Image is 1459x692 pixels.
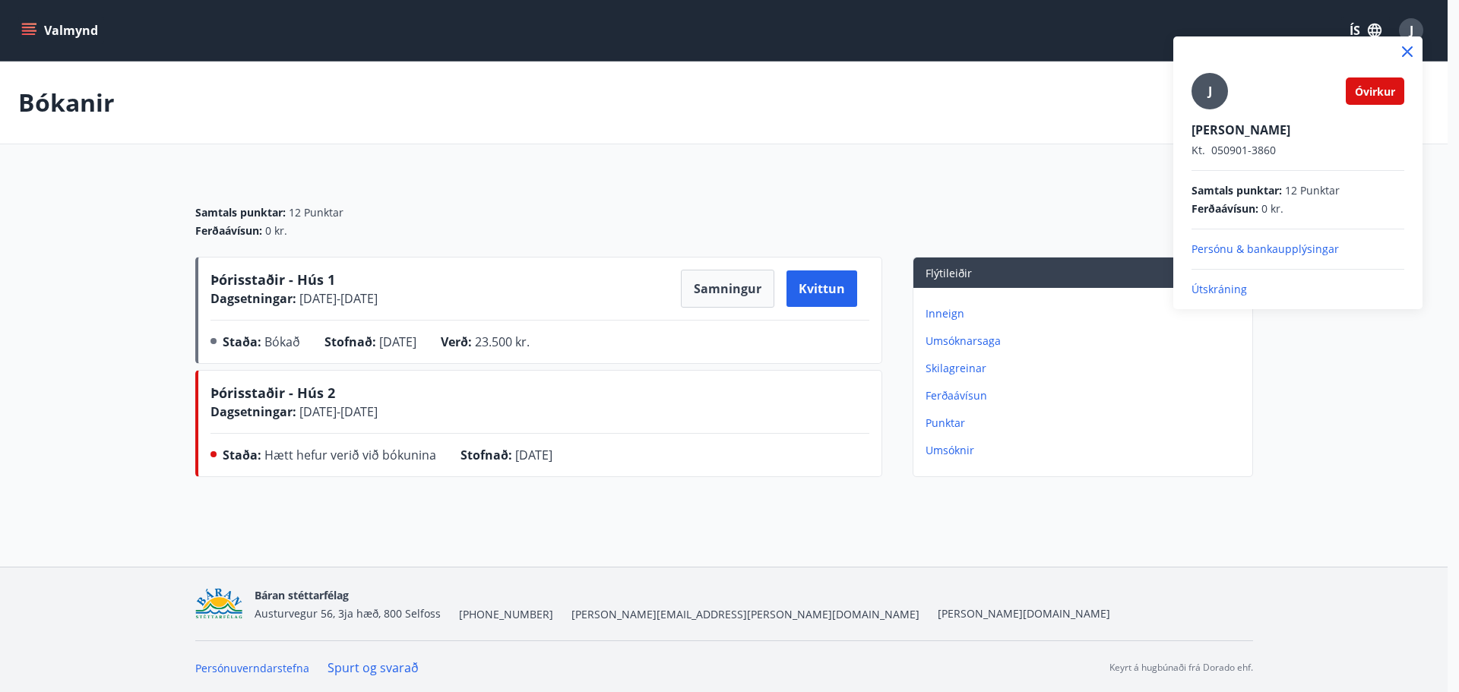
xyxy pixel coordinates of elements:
[1192,143,1404,158] p: 050901-3860
[1192,183,1282,198] span: Samtals punktar :
[1261,201,1283,216] span: 0 kr.
[1192,122,1404,138] p: [PERSON_NAME]
[1192,282,1404,297] p: Útskráning
[1192,242,1404,257] p: Persónu & bankaupplýsingar
[1285,183,1340,198] span: 12 Punktar
[1192,143,1205,157] span: Kt.
[1208,83,1212,100] span: J
[1355,84,1395,99] span: Óvirkur
[1192,201,1258,216] span: Ferðaávísun :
